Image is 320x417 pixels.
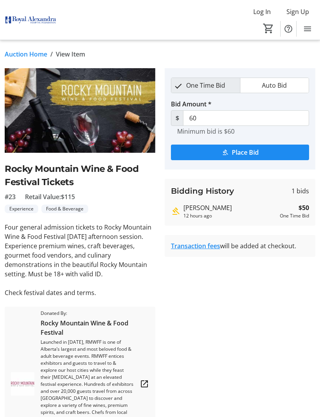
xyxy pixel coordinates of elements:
[257,78,292,93] span: Auto Bid
[171,185,234,197] h3: Bidding History
[299,203,309,212] strong: $50
[5,68,155,153] img: Image
[171,241,309,251] div: will be added at checkout.
[5,223,155,279] p: Four general admission tickets to Rocky Mountain Wine & Food Festival [DATE] afternoon session. E...
[171,242,220,250] a: Transaction fees
[183,203,277,212] div: [PERSON_NAME]
[183,212,277,219] div: 12 hours ago
[280,212,309,219] div: One Time Bid
[5,288,155,297] p: Check festival dates and terms.
[11,372,34,396] img: Rocky Mountain Wine & Food Festival
[281,21,296,37] button: Help
[253,7,271,16] span: Log In
[177,127,235,135] tr-hint: Minimum bid is $60
[5,49,47,59] a: Auction Home
[25,192,75,201] span: Retail Value: $115
[181,78,230,93] span: One Time Bid
[171,145,309,160] button: Place Bid
[171,110,183,126] span: $
[41,318,133,337] span: Rocky Mountain Wine & Food Festival
[41,310,133,317] span: Donated By:
[247,5,277,18] button: Log In
[286,7,309,16] span: Sign Up
[5,205,38,213] tr-label-badge: Experience
[5,192,16,201] span: #23
[56,49,85,59] span: View Item
[261,21,276,35] button: Cart
[171,99,212,109] label: Bid Amount *
[50,49,53,59] span: /
[171,207,180,216] mat-icon: Highest bid
[292,186,309,196] span: 1 bids
[5,5,57,35] img: Royal Alexandra Hospital Foundation's Logo
[232,148,259,157] span: Place Bid
[300,21,315,37] button: Menu
[280,5,315,18] button: Sign Up
[41,205,88,213] tr-label-badge: Food & Beverage
[5,162,155,189] h2: Rocky Mountain Wine & Food Festival Tickets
